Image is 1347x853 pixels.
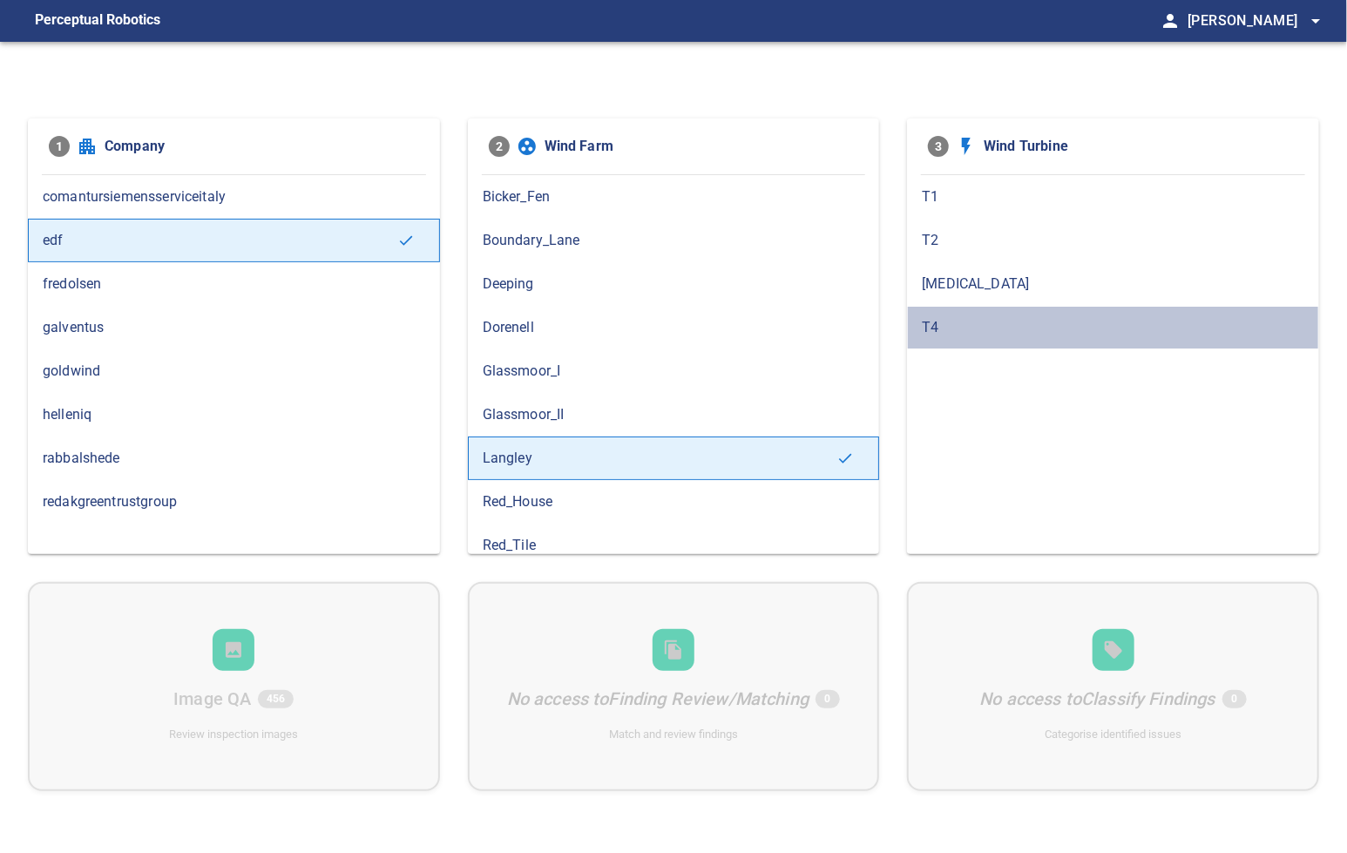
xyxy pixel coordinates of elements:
div: edf [28,219,440,262]
span: comantursiemensserviceitaly [43,186,425,207]
figcaption: Perceptual Robotics [35,7,160,35]
div: galventus [28,306,440,349]
div: goldwind [28,349,440,393]
div: Dorenell [468,306,880,349]
span: edf [43,230,397,251]
span: rabbalshede [43,448,425,469]
span: T4 [922,317,1304,338]
span: Red_Tile [483,535,865,556]
span: Glassmoor_I [483,361,865,382]
div: redakgreentrustgroup [28,480,440,524]
span: 2 [489,136,510,157]
span: fredolsen [43,274,425,294]
div: Deeping [468,262,880,306]
div: Langley [468,437,880,480]
div: rabbalshede [28,437,440,480]
span: Glassmoor_II [483,404,865,425]
span: T1 [922,186,1304,207]
span: Wind Turbine [984,136,1298,157]
div: fredolsen [28,262,440,306]
span: helleniq [43,404,425,425]
div: Glassmoor_II [468,393,880,437]
button: [PERSON_NAME] [1181,3,1326,38]
span: Boundary_Lane [483,230,865,251]
span: T2 [922,230,1304,251]
div: Red_House [468,480,880,524]
div: helleniq [28,393,440,437]
span: Red_House [483,491,865,512]
span: person [1160,10,1181,31]
div: Boundary_Lane [468,219,880,262]
span: Bicker_Fen [483,186,865,207]
span: Deeping [483,274,865,294]
div: T4 [907,306,1319,349]
span: Dorenell [483,317,865,338]
div: Red_Tile [468,524,880,567]
div: comantursiemensserviceitaly [28,175,440,219]
div: Bicker_Fen [468,175,880,219]
span: arrow_drop_down [1305,10,1326,31]
span: redakgreentrustgroup [43,491,425,512]
span: 3 [928,136,949,157]
span: Wind Farm [545,136,859,157]
div: T2 [907,219,1319,262]
span: Company [105,136,419,157]
span: [PERSON_NAME] [1188,9,1326,33]
span: [MEDICAL_DATA] [922,274,1304,294]
span: galventus [43,317,425,338]
div: T1 [907,175,1319,219]
div: [MEDICAL_DATA] [907,262,1319,306]
span: goldwind [43,361,425,382]
span: 1 [49,136,70,157]
div: Glassmoor_I [468,349,880,393]
span: Langley [483,448,837,469]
